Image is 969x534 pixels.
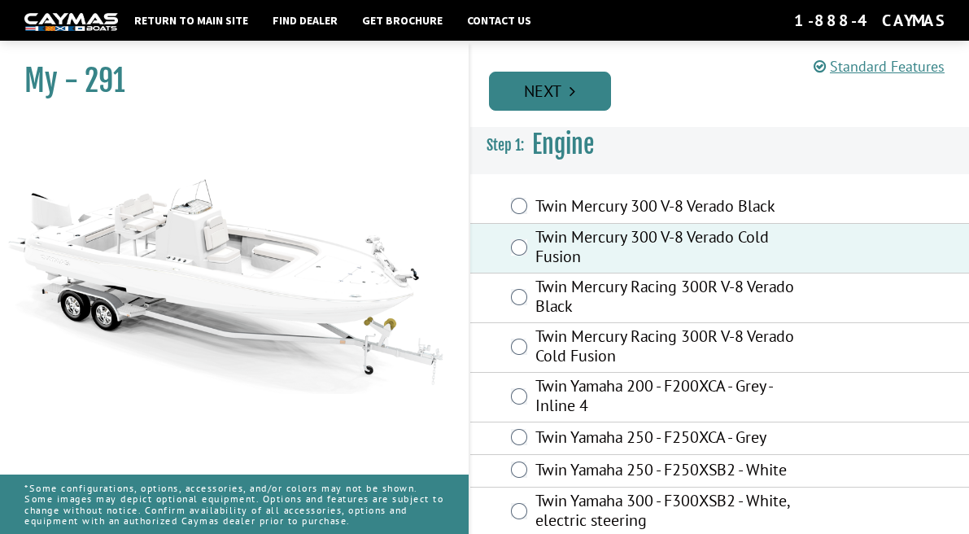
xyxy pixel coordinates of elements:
[489,72,611,111] a: Next
[354,10,451,31] a: Get Brochure
[264,10,346,31] a: Find Dealer
[535,460,796,484] label: Twin Yamaha 250 - F250XSB2 - White
[535,277,796,320] label: Twin Mercury Racing 300R V-8 Verado Black
[24,13,118,30] img: white-logo-c9c8dbefe5ff5ceceb0f0178aa75bf4bb51f6bca0971e226c86eb53dfe498488.png
[535,227,796,270] label: Twin Mercury 300 V-8 Verado Cold Fusion
[535,427,796,451] label: Twin Yamaha 250 - F250XCA - Grey
[794,10,945,31] div: 1-888-4CAYMAS
[814,57,945,76] a: Standard Features
[126,10,256,31] a: Return to main site
[535,491,796,534] label: Twin Yamaha 300 - F300XSB2 - White, electric steering
[24,475,444,534] p: *Some configurations, options, accessories, and/or colors may not be shown. Some images may depic...
[535,376,796,419] label: Twin Yamaha 200 - F200XCA - Grey - Inline 4
[535,196,796,220] label: Twin Mercury 300 V-8 Verado Black
[535,326,796,370] label: Twin Mercury Racing 300R V-8 Verado Cold Fusion
[459,10,539,31] a: Contact Us
[24,63,428,99] h1: My - 291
